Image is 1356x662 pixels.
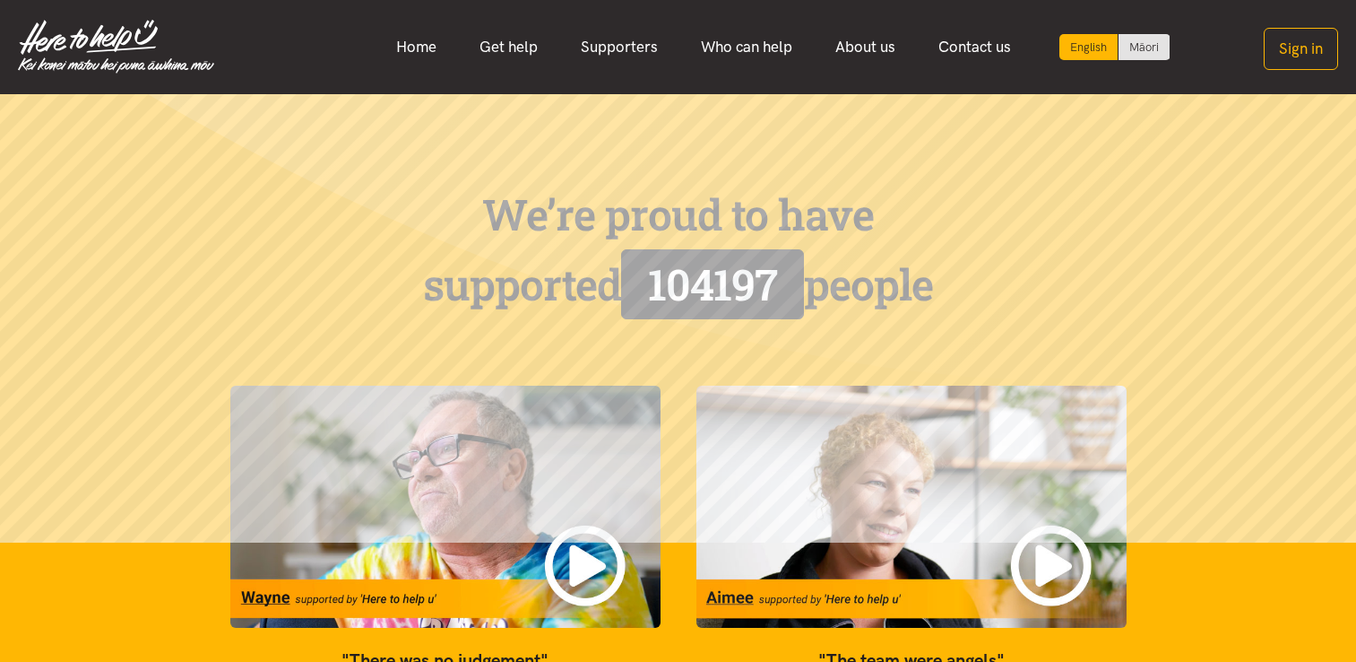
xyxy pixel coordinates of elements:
[917,28,1032,66] a: Contact us
[559,28,679,66] a: Supporters
[18,20,214,74] img: Home
[1264,28,1338,70] button: Sign in
[375,28,458,66] a: Home
[814,28,917,66] a: About us
[1059,34,1170,60] div: Language toggle
[1118,34,1170,60] a: Switch to Te Reo Māori
[230,180,1127,320] div: We’re proud to have supported people
[696,386,1127,628] img: The team were angels video
[1059,34,1118,60] div: Current language
[458,28,559,66] a: Get help
[679,28,814,66] a: Who can help
[230,386,661,628] img: There was no judgement video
